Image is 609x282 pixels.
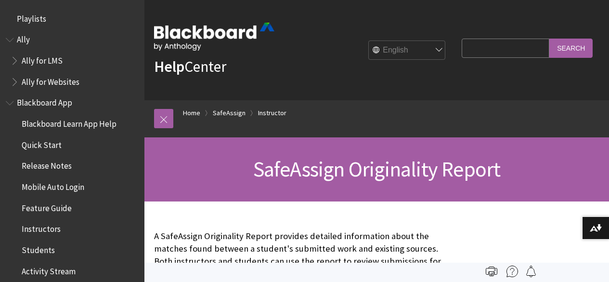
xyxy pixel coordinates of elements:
[22,221,61,234] span: Instructors
[22,74,79,87] span: Ally for Websites
[369,41,446,60] select: Site Language Selector
[22,158,72,171] span: Release Notes
[525,266,537,277] img: Follow this page
[22,200,72,213] span: Feature Guide
[17,32,30,45] span: Ally
[253,156,501,182] span: SafeAssign Originality Report
[22,242,55,255] span: Students
[22,179,84,192] span: Mobile Auto Login
[6,11,139,27] nav: Book outline for Playlists
[17,11,46,24] span: Playlists
[183,107,200,119] a: Home
[549,39,593,57] input: Search
[22,137,62,150] span: Quick Start
[506,266,518,277] img: More help
[22,53,63,66] span: Ally for LMS
[22,263,76,276] span: Activity Stream
[213,107,246,119] a: SafeAssign
[486,266,497,277] img: Print
[154,57,184,76] strong: Help
[154,23,274,51] img: Blackboard by Anthology
[6,32,139,90] nav: Book outline for Anthology Ally Help
[17,95,72,108] span: Blackboard App
[258,107,286,119] a: Instructor
[154,57,226,76] a: HelpCenter
[22,116,117,129] span: Blackboard Learn App Help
